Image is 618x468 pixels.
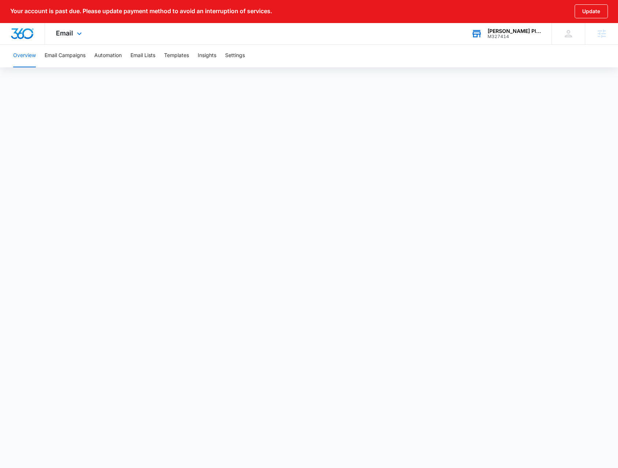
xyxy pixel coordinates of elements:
div: account name [488,28,541,34]
button: Settings [225,44,245,67]
button: Overview [13,44,36,67]
button: Update [575,4,608,18]
button: Templates [164,44,189,67]
button: Automation [94,44,122,67]
button: Email Campaigns [45,44,86,67]
button: Insights [198,44,216,67]
div: Email [45,23,95,44]
div: account id [488,34,541,39]
span: Email [56,29,73,37]
button: Email Lists [130,44,155,67]
p: Your account is past due. Please update payment method to avoid an interruption of services. [10,8,272,15]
